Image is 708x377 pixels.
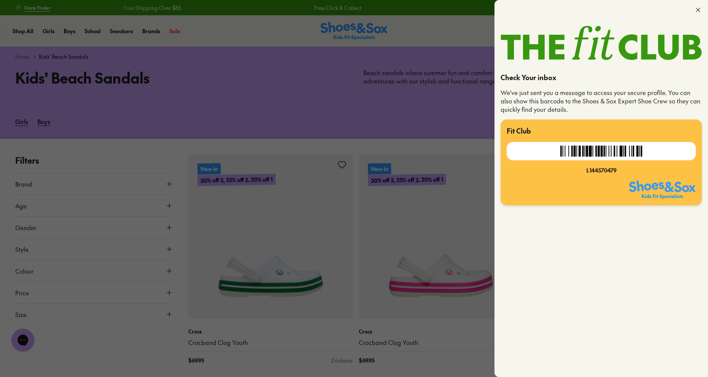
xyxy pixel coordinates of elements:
[507,126,696,136] p: Fit Club
[501,89,702,114] p: We've just sent you a message to access your secure profile. You can also show this barcode to th...
[507,166,696,174] div: L144570479
[629,180,696,199] img: SNS_Logo_Responsive.svg
[501,72,702,82] p: Check Your inbox
[4,3,27,26] button: Gorgias live chat
[557,142,646,160] img: 0MY7YwAAAAGSURBVAMAtmMo4Dm9Q4MAAAAASUVORK5CYII=
[501,26,702,60] img: TheFitClub_Landscape_2a1d24fe-98f1-4588-97ac-f3657bedce49.svg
